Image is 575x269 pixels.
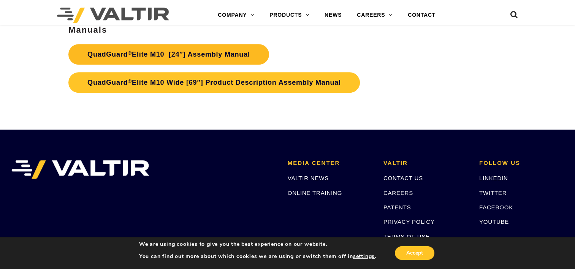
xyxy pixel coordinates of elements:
[383,233,430,240] a: TERMS OF USE
[479,218,509,225] a: YOUTUBE
[479,175,508,181] a: LINKEDIN
[128,50,132,56] sup: ®
[349,8,400,23] a: CAREERS
[139,253,376,260] p: You can find out more about which cookies we are using or switch them off in .
[383,218,435,225] a: PRIVACY POLICY
[210,8,262,23] a: COMPANY
[383,160,468,166] h2: VALTIR
[128,78,132,84] sup: ®
[479,190,507,196] a: TWITTER
[68,25,107,35] strong: Manuals
[479,204,513,210] a: FACEBOOK
[68,44,269,65] a: QuadGuard®Elite M10 [24″] Assembly Manual
[288,190,342,196] a: ONLINE TRAINING
[395,246,434,260] button: Accept
[288,175,329,181] a: VALTIR NEWS
[383,204,411,210] a: PATENTS
[383,175,423,181] a: CONTACT US
[317,8,349,23] a: NEWS
[11,160,149,179] img: VALTIR
[400,8,443,23] a: CONTACT
[68,72,360,93] a: QuadGuard®Elite M10 Wide [69″] Product Description Assembly Manual
[383,190,413,196] a: CAREERS
[262,8,317,23] a: PRODUCTS
[288,160,372,166] h2: MEDIA CENTER
[139,241,376,248] p: We are using cookies to give you the best experience on our website.
[479,160,564,166] h2: FOLLOW US
[353,253,375,260] button: settings
[57,8,169,23] img: Valtir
